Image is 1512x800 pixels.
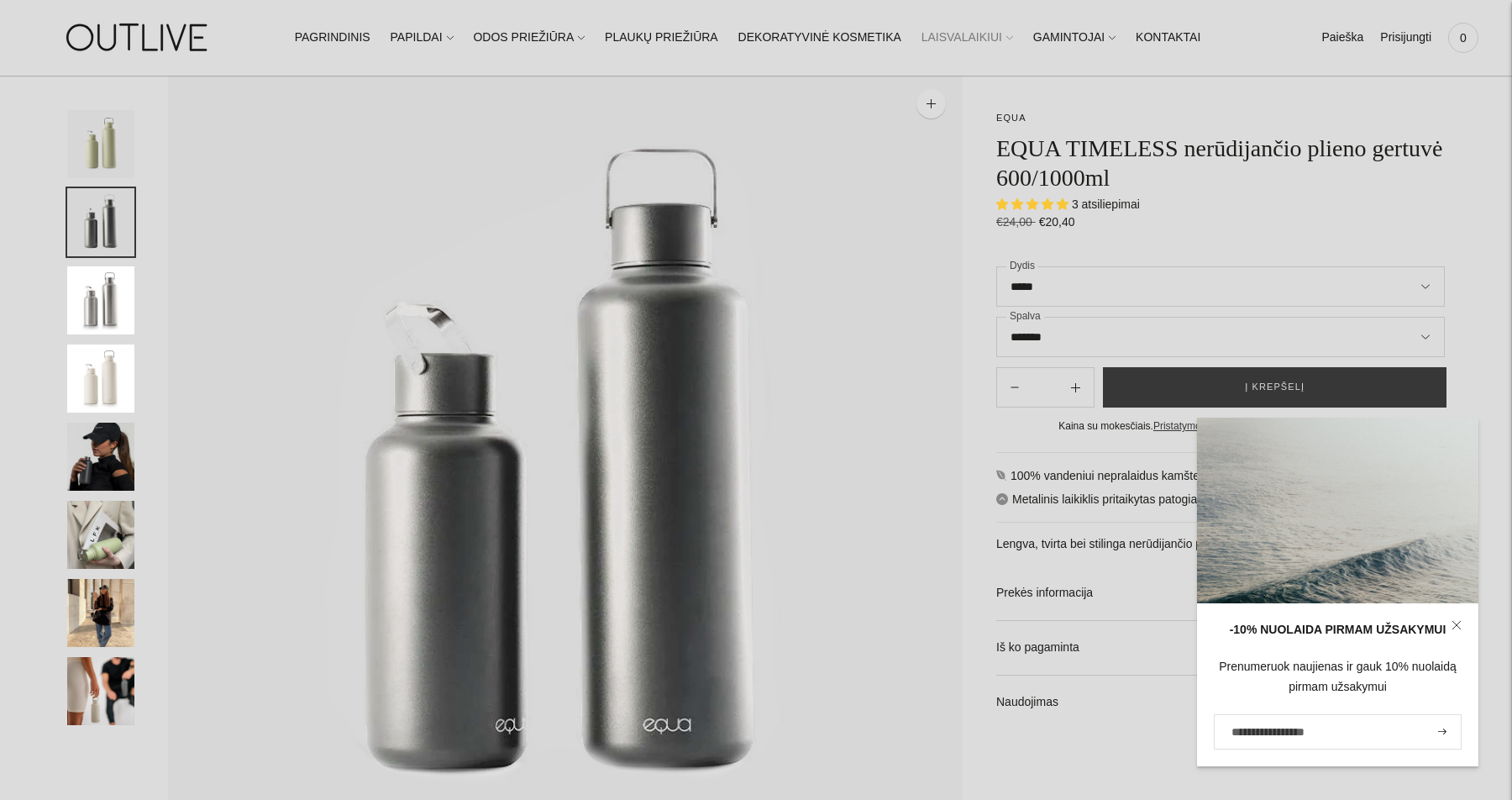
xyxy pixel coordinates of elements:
h1: EQUA TIMELESS nerūdijančio plieno gertuvė 600/1000ml [996,134,1445,192]
a: ODOS PRIEŽIŪRA [473,19,585,56]
button: Translation missing: en.general.accessibility.image_thumbail [67,110,134,178]
a: 0 [1448,19,1478,56]
button: Translation missing: en.general.accessibility.image_thumbail [67,501,134,569]
a: Naudojimas [996,676,1445,729]
a: LAISVALAIKIUI [921,19,1013,56]
button: Translation missing: en.general.accessibility.image_thumbail [67,579,134,647]
span: 3 atsiliepimai [1072,197,1140,211]
a: Pristatymo kaina [1153,420,1228,432]
a: KONTAKTAI [1136,19,1200,56]
button: Į krepšelį [1103,367,1446,408]
span: 5.00 stars [996,197,1072,211]
button: Translation missing: en.general.accessibility.image_thumbail [67,188,134,256]
div: Kaina su mokesčiais. apskaičiuojama apmokėjimo metu. [996,418,1445,435]
span: 0 [1452,26,1475,50]
span: Į krepšelį [1245,379,1305,396]
a: DEKORATYVINĖ KOSMETIKA [738,19,901,56]
input: Product quantity [1032,376,1058,400]
div: Prenumeruok naujienas ir gauk 10% nuolaidą pirmam užsakymui [1214,657,1462,697]
a: PLAUKŲ PRIEŽIŪRA [605,19,718,56]
a: Prekės informacija [996,566,1445,620]
a: PAPILDAI [391,19,454,56]
button: Translation missing: en.general.accessibility.image_thumbail [67,657,134,725]
a: PAGRINDINIS [295,19,370,56]
button: Translation missing: en.general.accessibility.image_thumbail [67,423,134,491]
button: Add product quantity [997,367,1032,408]
span: €20,40 [1039,215,1075,229]
a: Paieška [1321,19,1363,56]
a: Iš ko pagaminta [996,621,1445,675]
button: Translation missing: en.general.accessibility.image_thumbail [67,266,134,334]
button: Subtract product quantity [1058,367,1094,408]
p: Lengva, tvirta bei stilinga nerūdijančio plieno gertuvė. [996,534,1445,555]
img: OUTLIVE [34,8,244,66]
a: GAMINTOJAI [1033,19,1116,56]
button: Translation missing: en.general.accessibility.image_thumbail [67,345,134,413]
div: -10% NUOLAIDA PIRMAM UŽSAKYMUI [1214,620,1462,640]
div: 100% vandeniui nepralaidus kamštelis Metalinis laikiklis pritaikytas patogiam nešiojimui [996,452,1445,729]
s: €24,00 [996,215,1036,229]
a: EQUA [996,113,1026,123]
a: Prisijungti [1380,19,1431,56]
